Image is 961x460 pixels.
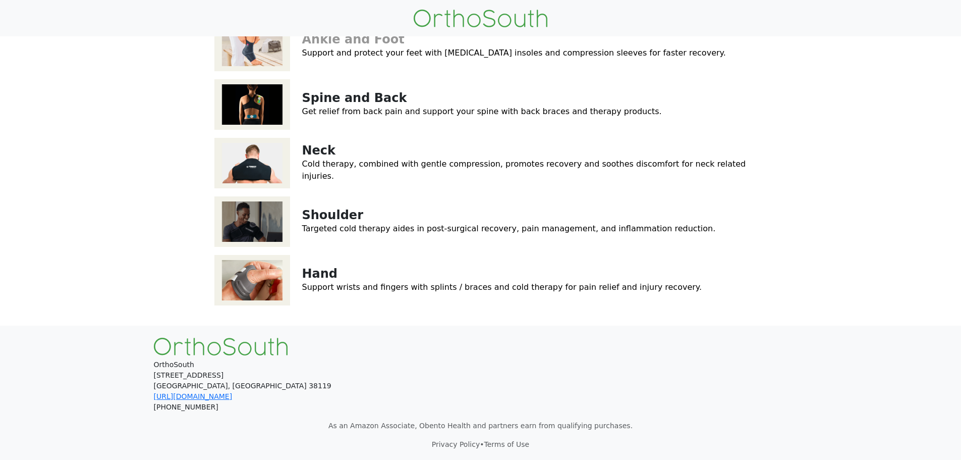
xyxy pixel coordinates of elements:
a: Ankle and Foot [302,32,405,46]
a: Privacy Policy [432,440,480,448]
img: Spine and Back [214,79,290,130]
a: Spine and Back [302,91,407,105]
img: OrthoSouth [154,338,288,355]
img: Shoulder [214,196,290,247]
img: OrthoSouth [414,10,547,27]
img: Hand [214,255,290,305]
a: Support wrists and fingers with splints / braces and cold therapy for pain relief and injury reco... [302,282,702,292]
a: Terms of Use [484,440,529,448]
a: Hand [302,267,338,281]
p: OrthoSouth [STREET_ADDRESS] [GEOGRAPHIC_DATA], [GEOGRAPHIC_DATA] 38119 [PHONE_NUMBER] [154,360,808,413]
a: Targeted cold therapy aides in post-surgical recovery, pain management, and inflammation reduction. [302,224,716,233]
a: [URL][DOMAIN_NAME] [154,392,233,400]
p: • [154,439,808,450]
a: Neck [302,143,336,158]
img: Ankle and Foot [214,21,290,71]
a: Get relief from back pain and support your spine with back braces and therapy products. [302,107,662,116]
a: Cold therapy, combined with gentle compression, promotes recovery and soothes discomfort for neck... [302,159,746,181]
a: Support and protect your feet with [MEDICAL_DATA] insoles and compression sleeves for faster reco... [302,48,726,58]
a: Shoulder [302,208,363,222]
p: As an Amazon Associate, Obento Health and partners earn from qualifying purchases. [154,421,808,431]
img: Neck [214,138,290,188]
